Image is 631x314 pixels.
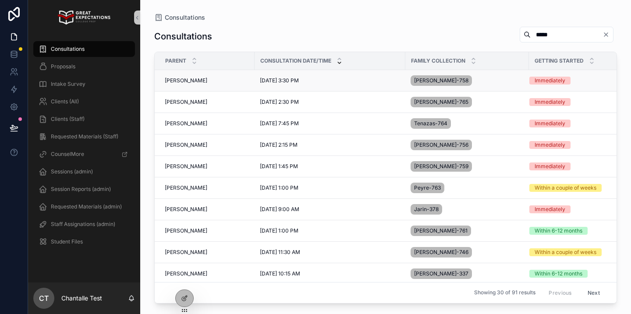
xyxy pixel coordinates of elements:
span: [DATE] 1:45 PM [260,163,298,170]
a: Immediately [529,120,618,127]
a: [DATE] 2:15 PM [260,141,400,148]
span: [PERSON_NAME]-761 [414,227,468,234]
span: [PERSON_NAME]-765 [414,99,468,106]
a: [PERSON_NAME]-756 [411,138,524,152]
span: [DATE] 7:45 PM [260,120,299,127]
a: [PERSON_NAME] [165,99,249,106]
span: [DATE] 10:15 AM [260,270,300,277]
a: [DATE] 3:30 PM [260,77,400,84]
a: [PERSON_NAME]-758 [411,74,524,88]
span: Getting Started [535,57,584,64]
span: [PERSON_NAME] [165,184,207,191]
span: Session Reports (admin) [51,186,111,193]
span: [PERSON_NAME] [165,206,207,213]
a: [DATE] 2:30 PM [260,99,400,106]
a: [DATE] 9:00 AM [260,206,400,213]
span: [DATE] 1:00 PM [260,227,298,234]
a: [PERSON_NAME] [165,227,249,234]
span: [DATE] 11:30 AM [260,249,300,256]
a: Staff Assignations (admin) [33,216,135,232]
span: [PERSON_NAME] [165,120,207,127]
span: Clients (Staff) [51,116,85,123]
a: Tenazas-764 [411,116,524,131]
span: [PERSON_NAME]-758 [414,77,468,84]
a: [PERSON_NAME] [165,206,249,213]
span: [DATE] 2:30 PM [260,99,299,106]
span: [DATE] 1:00 PM [260,184,298,191]
a: [PERSON_NAME]-759 [411,159,524,173]
a: [DATE] 11:30 AM [260,249,400,256]
a: [DATE] 1:00 PM [260,227,400,234]
a: [PERSON_NAME] [165,141,249,148]
a: [DATE] 1:00 PM [260,184,400,191]
div: Immediately [535,98,565,106]
a: Proposals [33,59,135,74]
span: Proposals [51,63,75,70]
span: [PERSON_NAME]-746 [414,249,468,256]
a: Peyre-763 [411,181,524,195]
img: App logo [58,11,110,25]
span: [PERSON_NAME]-337 [414,270,468,277]
div: scrollable content [28,35,140,261]
a: [PERSON_NAME]-765 [411,95,524,109]
span: Showing 30 of 91 results [474,289,535,296]
span: [PERSON_NAME] [165,99,207,106]
a: Requested Materials (Staff) [33,129,135,145]
a: CounselMore [33,146,135,162]
a: Jarin-378 [411,202,524,216]
span: [PERSON_NAME] [165,163,207,170]
a: Sessions (admin) [33,164,135,180]
span: [DATE] 2:15 PM [260,141,298,148]
span: CounselMore [51,151,84,158]
a: Session Reports (admin) [33,181,135,197]
a: Consultations [154,13,205,22]
span: Student Files [51,238,83,245]
a: Clients (All) [33,94,135,109]
a: Within 6-12 months [529,227,618,235]
div: Within 6-12 months [535,270,582,278]
span: [DATE] 3:30 PM [260,77,299,84]
a: Immediately [529,141,618,149]
h1: Consultations [154,30,212,42]
a: [PERSON_NAME]-761 [411,224,524,238]
a: [PERSON_NAME]-746 [411,245,524,259]
a: [PERSON_NAME] [165,163,249,170]
span: CT [39,293,49,303]
span: Parent [165,57,186,64]
span: Intake Survey [51,81,85,88]
a: [DATE] 7:45 PM [260,120,400,127]
span: [PERSON_NAME] [165,141,207,148]
a: [PERSON_NAME] [165,249,249,256]
span: Sessions (admin) [51,168,93,175]
a: Within 6-12 months [529,270,618,278]
a: Clients (Staff) [33,111,135,127]
a: Immediately [529,77,618,85]
div: Within a couple of weeks [535,248,596,256]
span: Consultation Date/Time [260,57,331,64]
a: Intake Survey [33,76,135,92]
span: [PERSON_NAME] [165,77,207,84]
span: Requested Materials (admin) [51,203,122,210]
a: [PERSON_NAME] [165,77,249,84]
span: Requested Materials (Staff) [51,133,118,140]
a: [PERSON_NAME] [165,270,249,277]
div: Immediately [535,77,565,85]
span: Staff Assignations (admin) [51,221,115,228]
span: [PERSON_NAME] [165,270,207,277]
div: Immediately [535,141,565,149]
span: [PERSON_NAME]-759 [414,163,468,170]
a: Requested Materials (admin) [33,199,135,215]
a: Immediately [529,205,618,213]
button: Next [581,286,606,300]
span: Clients (All) [51,98,79,105]
span: Tenazas-764 [414,120,447,127]
a: Student Files [33,234,135,250]
button: Clear [603,31,613,38]
a: [DATE] 10:15 AM [260,270,400,277]
a: Within a couple of weeks [529,248,618,256]
a: Within a couple of weeks [529,184,618,192]
span: [DATE] 9:00 AM [260,206,299,213]
a: Immediately [529,98,618,106]
a: [DATE] 1:45 PM [260,163,400,170]
div: Within 6-12 months [535,227,582,235]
